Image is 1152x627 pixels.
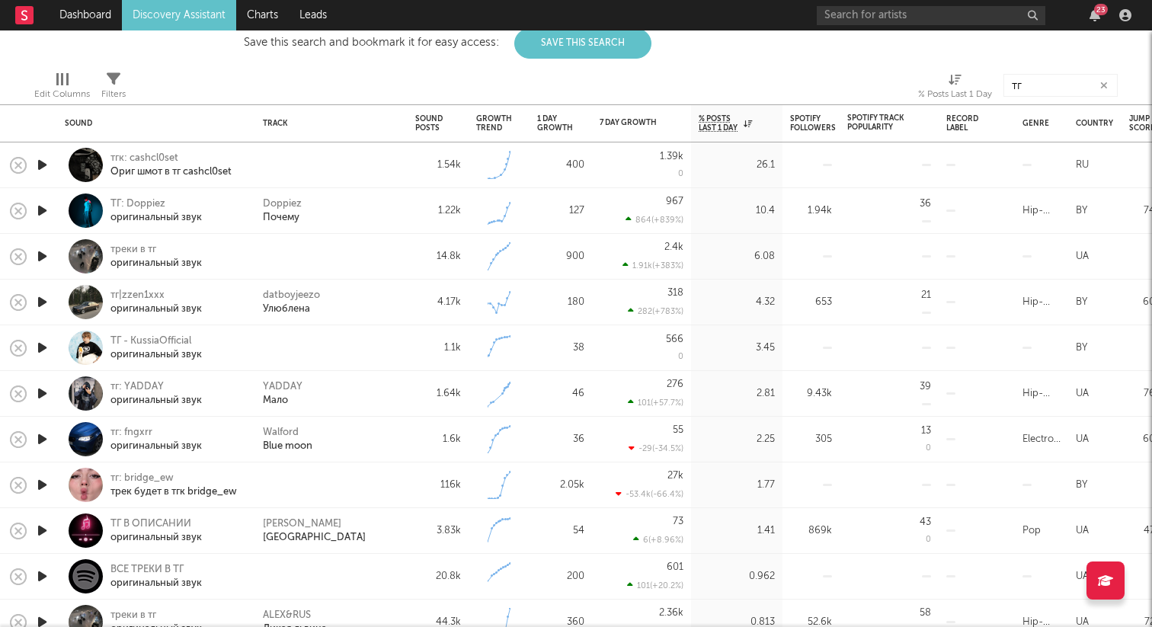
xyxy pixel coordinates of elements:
div: 2.05k [537,476,584,494]
div: 36 [537,430,584,449]
div: 2.4k [664,242,683,252]
div: 1.77 [699,476,775,494]
div: UA [1076,385,1089,403]
div: 3.45 [699,339,775,357]
div: ТГ В ОПИСАНИИ [110,517,202,531]
div: Spotify Track Popularity [847,114,908,132]
div: UA [1076,248,1089,266]
div: Sound [65,119,240,128]
div: 653 [790,293,832,312]
div: оригинальный звук [110,302,202,316]
div: Filters [101,85,126,104]
div: треки в тг [110,609,202,622]
div: оригинальный звук [110,440,202,453]
div: Hip-Hop/Rap [1022,293,1061,312]
div: 101 ( +20.2 % ) [627,581,683,590]
div: 38 [537,339,584,357]
div: 2.81 [699,385,775,403]
div: Почему [263,211,299,225]
a: Мало [263,394,288,408]
div: тгк: cashcl0set [110,152,232,165]
div: 601 [667,562,683,572]
input: Search... [1003,74,1118,97]
div: Blue moon [263,440,312,453]
div: 27k [667,471,683,481]
div: 36 [920,199,931,209]
div: Track [263,119,392,128]
div: 864 ( +839 % ) [626,215,683,225]
a: тгк: cashcl0setОриг шмот в тг cashcl0set [110,152,232,179]
div: 0 [678,353,683,361]
div: ВСЕ ТРЕКИ В ТГ [110,563,202,577]
div: треки в тг [110,243,202,257]
div: RU [1076,156,1089,174]
div: BY [1076,293,1087,312]
div: % Posts Last 1 Day [918,85,992,104]
div: Sound Posts [415,114,443,133]
div: 54 [537,522,584,540]
div: 305 [790,430,832,449]
div: Edit Columns [34,85,90,104]
div: 7 Day Growth [600,118,661,127]
div: оригинальный звук [110,211,202,225]
button: Save This Search [514,28,651,59]
div: 14.8k [415,248,461,266]
div: -29 ( -34.5 % ) [629,443,683,453]
div: ТГ - KussiaOfficial [110,334,202,348]
div: Country [1076,119,1113,128]
div: UA [1076,522,1089,540]
div: 55 [673,425,683,435]
div: 967 [666,197,683,206]
div: 180 [537,293,584,312]
div: 0 [678,170,683,178]
a: Doppiez [263,197,302,211]
div: 1 Day Growth [537,114,573,133]
div: 116k [415,476,461,494]
div: 20.8k [415,568,461,586]
div: 21 [921,290,931,300]
a: ТГ - KussiaOfficialоригинальный звук [110,334,202,362]
div: Filters [101,66,126,110]
a: треки в тгоригинальный звук [110,243,202,270]
div: Spotify Followers [790,114,836,133]
div: Hip-Hop/Rap [1022,385,1061,403]
a: Улюблена [263,302,310,316]
a: YADDAY [263,380,302,394]
div: 0 [926,536,931,544]
div: 3.83k [415,522,461,540]
div: тг|zzen1xxx [110,289,202,302]
div: BY [1076,202,1087,220]
div: -53.4k ( -66.4 % ) [616,489,683,499]
div: ALEX&RUS [263,609,311,622]
a: Walford [263,426,299,440]
div: 2.25 [699,430,775,449]
a: тг|zzen1xxxоригинальный звук [110,289,202,316]
div: тг: fngxrr [110,426,202,440]
div: 2.36k [659,608,683,618]
div: UA [1076,568,1089,586]
div: трек будет в тгк bridge_ew [110,485,237,499]
div: 282 ( +783 % ) [628,306,683,316]
div: datboyjeezo [263,289,320,302]
div: оригинальный звук [110,257,202,270]
div: 1.6k [415,430,461,449]
div: 869k [790,522,832,540]
div: [PERSON_NAME] [263,517,341,531]
div: 1.1k [415,339,461,357]
div: 73 [673,517,683,526]
div: Genre [1022,119,1049,128]
div: 1.91k ( +383 % ) [622,261,683,270]
div: 4.32 [699,293,775,312]
div: 0.962 [699,568,775,586]
div: оригинальный звук [110,531,202,545]
a: ТГ В ОПИСАНИИоригинальный звук [110,517,202,545]
div: 6 ( +8.96 % ) [633,535,683,545]
div: 46 [537,385,584,403]
div: Save this search and bookmark it for easy access: [244,37,651,48]
div: оригинальный звук [110,394,202,408]
div: 1.41 [699,522,775,540]
div: Electronic [1022,430,1061,449]
div: 23 [1094,4,1108,15]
